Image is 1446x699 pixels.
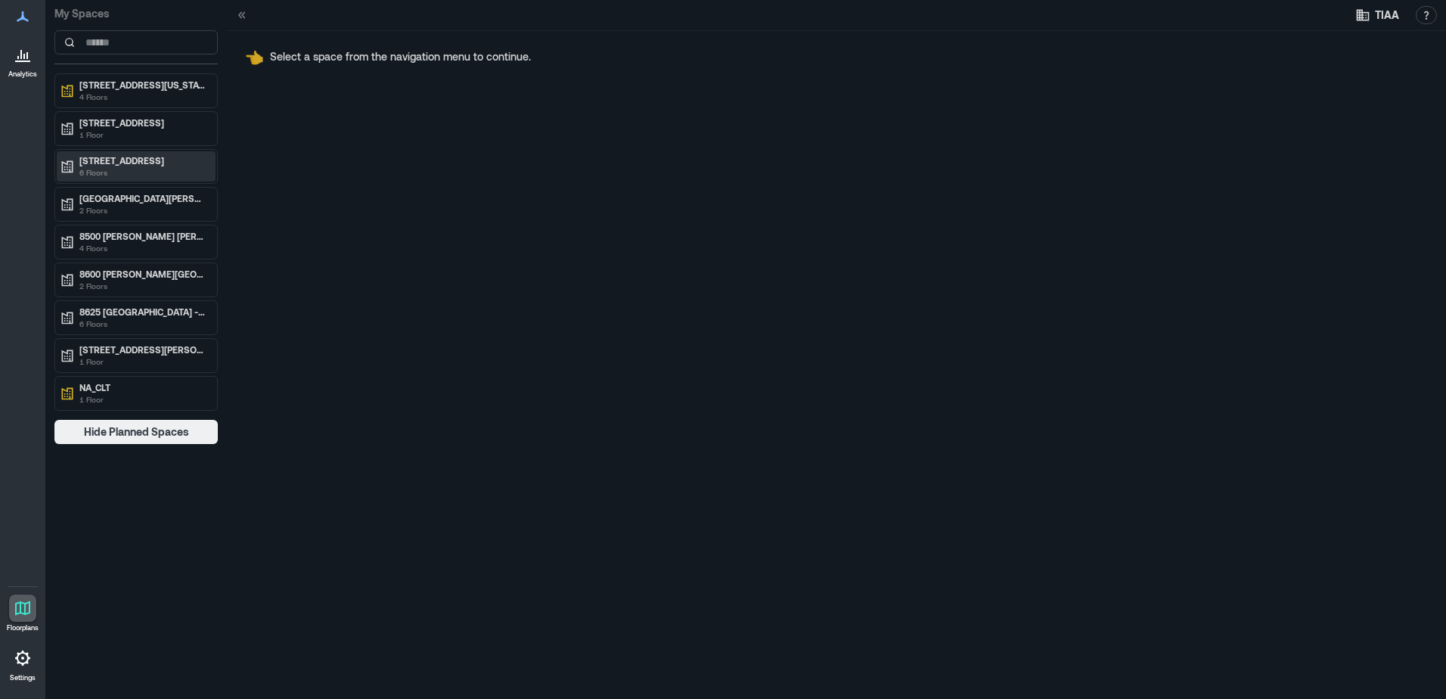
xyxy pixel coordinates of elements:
p: 2 Floors [79,204,206,216]
p: 8625 [GEOGRAPHIC_DATA] - CLT [79,306,206,318]
span: Hide Planned Spaces [84,424,189,440]
p: [GEOGRAPHIC_DATA][PERSON_NAME][PERSON_NAME] - CLT [79,192,206,204]
span: TIAA [1375,8,1399,23]
p: [STREET_ADDRESS] [79,116,206,129]
p: 1 Floor [79,129,206,141]
p: 6 Floors [79,166,206,179]
button: Hide Planned Spaces [54,420,218,444]
p: 4 Floors [79,91,206,103]
a: Floorplans [2,590,43,637]
p: 4 Floors [79,242,206,254]
p: 8500 [PERSON_NAME] [PERSON_NAME] - CLT [79,230,206,242]
p: 1 Floor [79,356,206,368]
p: [STREET_ADDRESS] [79,154,206,166]
p: My Spaces [54,6,218,21]
p: Analytics [8,70,37,79]
p: 2 Floors [79,280,206,292]
p: 8600 [PERSON_NAME][GEOGRAPHIC_DATA][PERSON_NAME] - CLT [79,268,206,280]
p: [STREET_ADDRESS][PERSON_NAME][PERSON_NAME] [79,343,206,356]
p: Floorplans [7,623,39,632]
span: pointing left [245,48,264,66]
p: NA_CLT [79,381,206,393]
a: Analytics [4,36,42,83]
p: Settings [10,673,36,682]
p: [STREET_ADDRESS][US_STATE] [79,79,206,91]
p: 1 Floor [79,393,206,405]
button: TIAA [1351,3,1404,27]
a: Settings [5,640,41,687]
p: Select a space from the navigation menu to continue. [270,49,531,64]
p: 6 Floors [79,318,206,330]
